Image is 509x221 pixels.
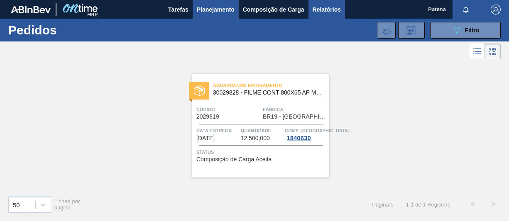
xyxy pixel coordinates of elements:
[196,156,272,163] span: Composição de Carga Aceita
[213,90,323,96] span: 30029828 - FILME CONT 800X65 AP MP 473 C12 429
[196,126,239,135] span: Data entrega
[168,5,188,15] span: Tarefas
[398,22,425,39] div: Solicitação de Revisão de Pedidos
[196,114,219,120] span: 2029819
[8,25,122,35] h1: Pedidos
[470,44,485,59] div: Visão em Lista
[377,22,396,39] div: Importar Negociações dos Pedidos
[483,194,504,215] button: >
[485,44,501,59] div: Visão em Cards
[194,85,205,96] img: status
[263,105,327,114] span: Fábrica
[241,135,270,141] span: 12.500,000
[372,202,393,208] span: Página : 1
[263,114,327,120] span: BR19 - Nova Rio
[430,22,501,39] button: Filtro
[197,5,235,15] span: Planejamento
[243,5,304,15] span: Composição de Carga
[196,135,215,141] span: 14/10/2025
[313,5,341,15] span: Relatórios
[13,201,20,208] div: 50
[11,6,51,13] img: TNhmsLtSVTkK8tSr43FrP2fwEKptu5GPRR3wAAAABJRU5ErkJggg==
[213,81,329,90] span: Aguardando Faturamento
[196,148,327,156] span: Status
[180,74,329,177] a: statusAguardando Faturamento30029828 - FILME CONT 800X65 AP MP 473 C12 429Código2029819FábricaBR1...
[465,27,480,34] span: Filtro
[406,202,450,208] span: 1 - 1 de 1 Registros
[491,5,501,15] img: Logout
[285,126,349,135] span: Comp. Carga
[54,198,80,211] span: Linhas por página
[285,126,327,141] a: Comp. [GEOGRAPHIC_DATA]1840630
[463,194,483,215] button: <
[285,135,312,141] div: 1840630
[453,4,479,15] button: Notificações
[241,126,283,135] span: Quantidade
[196,105,261,114] span: Código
